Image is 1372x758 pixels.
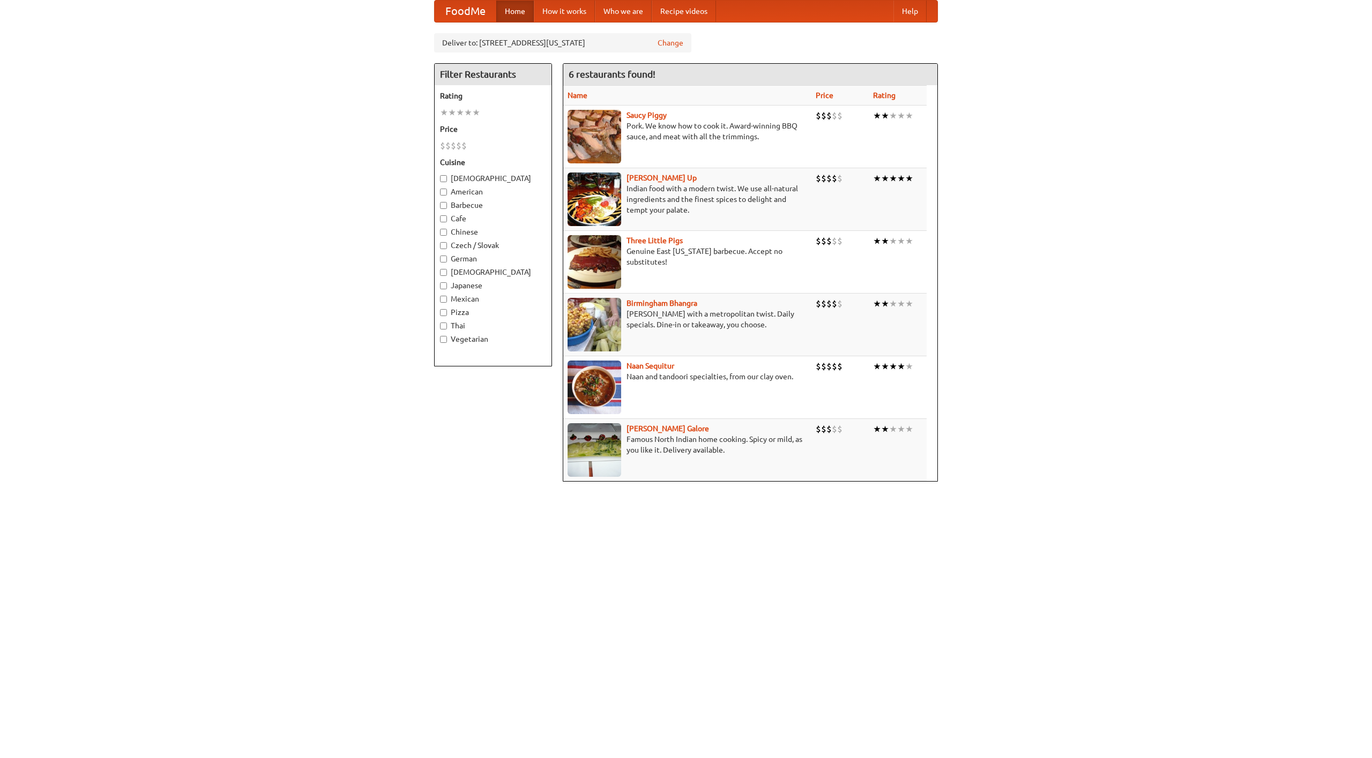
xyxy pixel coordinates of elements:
[568,91,587,100] a: Name
[832,361,837,372] li: $
[440,227,546,237] label: Chinese
[905,172,913,184] li: ★
[440,309,447,316] input: Pizza
[881,110,889,122] li: ★
[627,236,683,245] a: Three Little Pigs
[440,322,447,329] input: Thai
[873,91,896,100] a: Rating
[451,140,456,152] li: $
[440,294,546,304] label: Mexican
[837,423,842,435] li: $
[440,267,546,277] label: [DEMOGRAPHIC_DATA]
[440,215,447,222] input: Cafe
[873,235,881,247] li: ★
[568,246,807,267] p: Genuine East [US_STATE] barbecue. Accept no substitutes!
[821,235,826,247] li: $
[627,362,674,370] a: Naan Sequitur
[816,423,821,435] li: $
[461,140,467,152] li: $
[440,256,447,262] input: German
[464,107,472,118] li: ★
[837,110,842,122] li: $
[837,172,842,184] li: $
[832,110,837,122] li: $
[627,299,697,307] a: Birmingham Bhangra
[440,91,546,101] h5: Rating
[434,33,691,52] div: Deliver to: [STREET_ADDRESS][US_STATE]
[440,336,447,343] input: Vegetarian
[873,172,881,184] li: ★
[440,240,546,251] label: Czech / Slovak
[440,307,546,318] label: Pizza
[881,235,889,247] li: ★
[897,361,905,372] li: ★
[627,111,667,119] a: Saucy Piggy
[440,175,447,182] input: [DEMOGRAPHIC_DATA]
[821,110,826,122] li: $
[816,110,821,122] li: $
[897,298,905,310] li: ★
[568,172,621,226] img: curryup.jpg
[832,298,837,310] li: $
[440,173,546,184] label: [DEMOGRAPHIC_DATA]
[440,242,447,249] input: Czech / Slovak
[881,423,889,435] li: ★
[440,320,546,331] label: Thai
[905,235,913,247] li: ★
[889,298,897,310] li: ★
[837,298,842,310] li: $
[905,361,913,372] li: ★
[826,298,832,310] li: $
[568,434,807,455] p: Famous North Indian home cooking. Spicy or mild, as you like it. Delivery available.
[873,361,881,372] li: ★
[440,280,546,291] label: Japanese
[889,110,897,122] li: ★
[893,1,927,22] a: Help
[889,423,897,435] li: ★
[816,298,821,310] li: $
[821,423,826,435] li: $
[658,37,683,48] a: Change
[440,296,447,303] input: Mexican
[440,189,447,196] input: American
[569,69,655,79] ng-pluralize: 6 restaurants found!
[826,361,832,372] li: $
[652,1,716,22] a: Recipe videos
[832,235,837,247] li: $
[445,140,451,152] li: $
[821,172,826,184] li: $
[440,107,448,118] li: ★
[837,361,842,372] li: $
[905,110,913,122] li: ★
[816,235,821,247] li: $
[832,423,837,435] li: $
[627,424,709,433] a: [PERSON_NAME] Galore
[496,1,534,22] a: Home
[897,423,905,435] li: ★
[440,140,445,152] li: $
[826,235,832,247] li: $
[889,172,897,184] li: ★
[440,157,546,168] h5: Cuisine
[873,423,881,435] li: ★
[873,298,881,310] li: ★
[440,229,447,236] input: Chinese
[873,110,881,122] li: ★
[816,91,833,100] a: Price
[826,172,832,184] li: $
[456,140,461,152] li: $
[568,121,807,142] p: Pork. We know how to cook it. Award-winning BBQ sauce, and meat with all the trimmings.
[440,202,447,209] input: Barbecue
[568,371,807,382] p: Naan and tandoori specialties, from our clay oven.
[568,361,621,414] img: naansequitur.jpg
[837,235,842,247] li: $
[889,235,897,247] li: ★
[440,186,546,197] label: American
[568,298,621,351] img: bhangra.jpg
[905,298,913,310] li: ★
[627,174,697,182] a: [PERSON_NAME] Up
[440,269,447,276] input: [DEMOGRAPHIC_DATA]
